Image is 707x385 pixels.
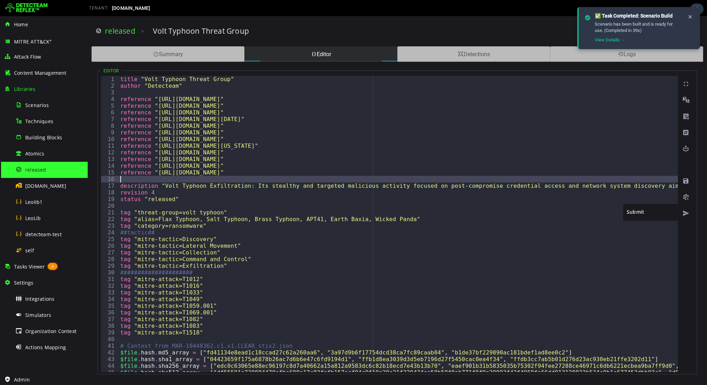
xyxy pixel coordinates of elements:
[14,38,52,45] span: MITRE ATT&CK
[13,226,31,233] div: 26
[14,279,34,286] span: Settings
[25,150,44,157] span: Atomics
[13,333,31,340] div: 42
[14,376,30,383] span: Admin
[25,166,46,173] span: released
[65,10,161,20] h3: Volt Typhoon Threat Group
[157,30,310,46] div: Editor
[13,173,31,180] div: 18
[13,240,31,246] div: 28
[13,213,31,220] div: 24
[595,13,682,20] div: ✅ Task Completed: Scenario Build
[25,215,41,221] span: LeoLib
[25,247,34,254] span: self
[13,246,31,253] div: 29
[25,134,62,141] span: Building Blocks
[576,11,611,19] button: Public
[13,120,31,126] div: 10
[25,344,66,351] span: Actions Mapping
[112,5,150,11] span: [DOMAIN_NAME]
[14,21,28,28] span: Home
[13,186,31,193] div: 20
[53,11,56,19] span: >
[25,328,76,334] span: Organization Context
[14,53,41,60] span: Attack Flow
[13,153,31,160] div: 15
[13,306,31,313] div: 38
[585,12,603,18] span: Public
[17,10,48,20] a: released
[13,233,31,240] div: 27
[13,286,31,293] div: 35
[13,280,31,286] div: 34
[13,60,31,66] div: 1
[13,146,31,153] div: 14
[13,86,31,93] div: 5
[13,300,31,306] div: 37
[4,30,157,46] div: Summary
[14,263,45,270] span: Tasks Viewer
[13,193,31,200] div: 21
[13,166,31,173] div: 17
[13,353,31,360] div: 45
[13,260,31,266] div: 31
[25,118,53,125] span: Techniques
[13,220,31,226] div: 25
[13,320,31,326] div: 40
[690,4,703,15] div: Task Notifications
[13,93,31,100] div: 6
[25,199,42,205] span: LeoIib1
[48,263,58,270] span: 4
[463,30,615,46] div: Logs
[595,21,682,34] div: Scenario has been built and is ready for use. (Completed in 39s)
[13,100,31,106] div: 7
[13,313,31,320] div: 39
[13,293,31,300] div: 36
[13,340,31,346] div: 43
[536,188,590,205] div: Submit
[13,140,31,146] div: 13
[13,73,31,80] div: 3
[25,182,67,189] span: [DOMAIN_NAME]
[25,102,49,108] span: Scenarios
[25,231,62,238] span: detecteam-test
[5,2,48,14] img: Detecteam logo
[13,66,31,73] div: 2
[13,200,31,206] div: 22
[13,346,31,353] div: 44
[25,296,54,302] span: Integrations
[13,326,31,333] div: 41
[13,113,31,120] div: 9
[13,80,31,86] div: 4
[13,180,31,186] div: 19
[13,206,31,213] div: 23
[13,266,31,273] div: 32
[25,312,51,318] span: Simulators
[310,30,463,46] div: Detections
[13,126,31,133] div: 11
[49,39,52,42] sup: ®
[13,106,31,113] div: 8
[13,52,34,58] legend: Editor
[595,37,625,42] a: View Details →
[89,6,109,11] span: TENANT:
[13,133,31,140] div: 12
[13,273,31,280] div: 33
[14,69,67,76] span: Content Management
[13,253,31,260] div: 30
[14,86,35,92] span: Libraries
[13,160,31,166] div: 16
